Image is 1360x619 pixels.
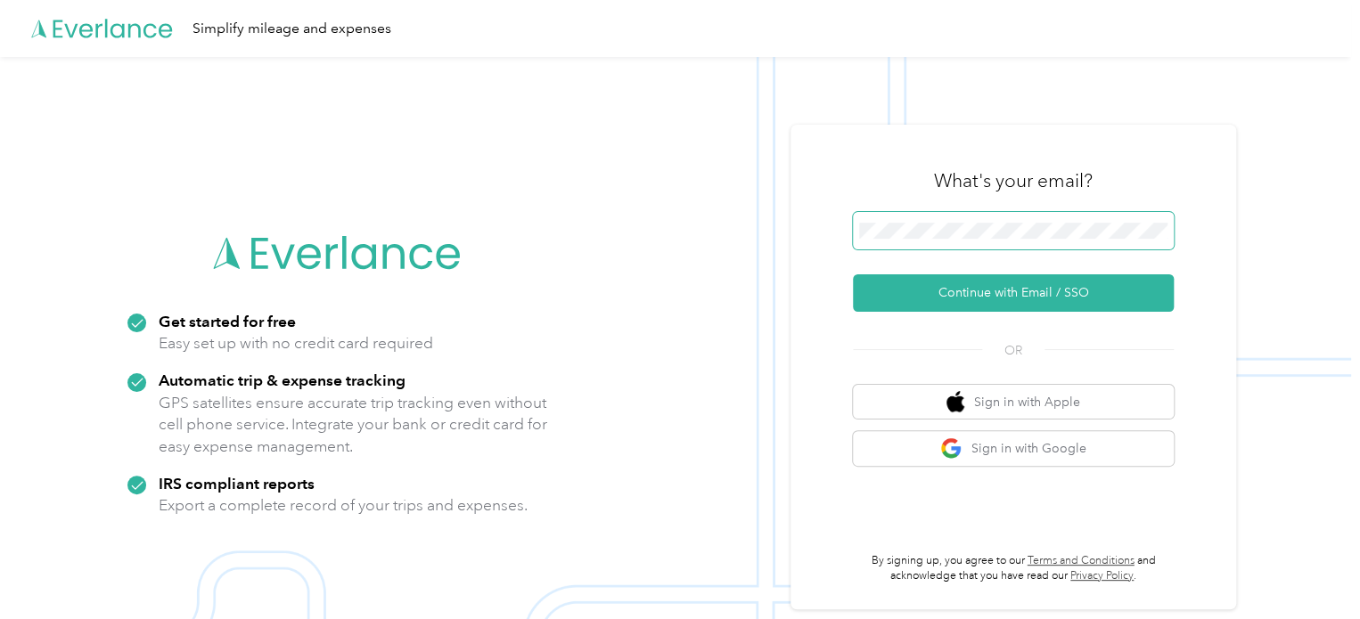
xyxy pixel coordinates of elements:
[946,391,964,413] img: apple logo
[940,437,963,460] img: google logo
[159,312,296,330] strong: Get started for free
[159,494,528,517] p: Export a complete record of your trips and expenses.
[982,341,1045,360] span: OR
[853,431,1174,466] button: google logoSign in with Google
[159,371,406,389] strong: Automatic trip & expense tracking
[193,18,391,40] div: Simplify mileage and expenses
[159,392,548,458] p: GPS satellites ensure accurate trip tracking even without cell phone service. Integrate your bank...
[1028,554,1135,567] a: Terms and Conditions
[853,274,1174,312] button: Continue with Email / SSO
[934,168,1093,193] h3: What's your email?
[1070,569,1134,582] a: Privacy Policy
[159,332,433,354] p: Easy set up with no credit card required
[853,553,1174,584] p: By signing up, you agree to our and acknowledge that you have read our .
[853,385,1174,419] button: apple logoSign in with Apple
[159,474,315,493] strong: IRS compliant reports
